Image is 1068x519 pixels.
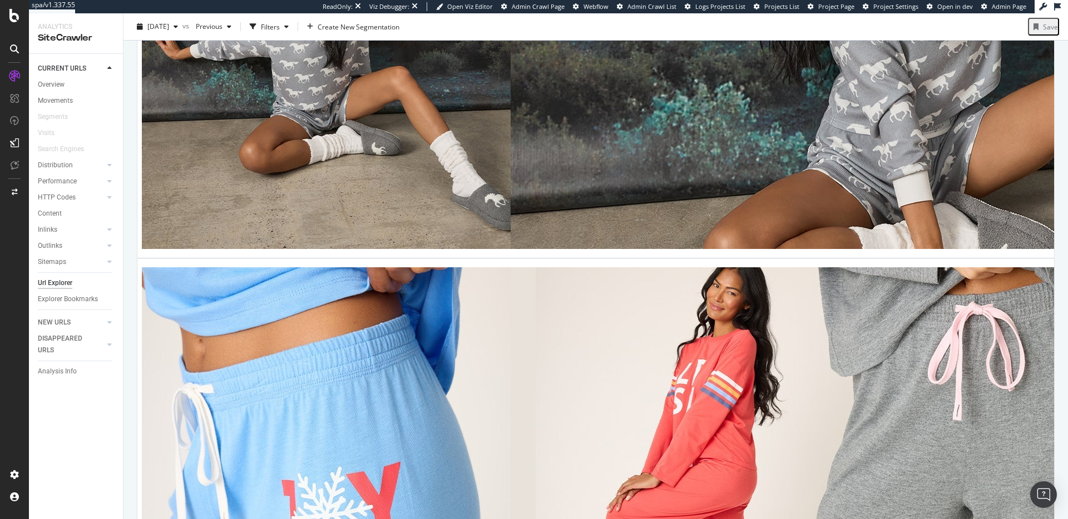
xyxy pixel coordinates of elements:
[38,159,104,171] a: Distribution
[191,22,222,31] span: Previous
[38,256,104,268] a: Sitemaps
[512,2,565,11] span: Admin Crawl Page
[38,159,73,171] div: Distribution
[695,2,745,11] span: Logs Projects List
[261,22,280,31] div: Filters
[38,111,79,123] a: Segments
[38,240,104,252] a: Outlinks
[38,293,115,305] a: Explorer Bookmarks
[447,2,493,11] span: Open Viz Editor
[38,256,66,268] div: Sitemaps
[1028,18,1059,36] button: Save
[38,277,72,289] div: Url Explorer
[38,277,115,289] a: Url Explorer
[38,192,104,203] a: HTTP Codes
[38,333,104,356] a: DISAPPEARED URLS
[38,224,104,236] a: Inlinks
[38,143,84,155] div: Search Engines
[38,224,57,236] div: Inlinks
[303,18,404,36] button: Create New Segmentation
[369,2,409,11] div: Viz Debugger:
[38,63,104,74] a: CURRENT URLS
[182,21,191,30] span: vs
[38,240,62,252] div: Outlinks
[38,176,77,187] div: Performance
[38,63,86,74] div: CURRENT URLS
[38,333,94,356] div: DISAPPEARED URLS
[992,2,1026,11] span: Admin Page
[754,2,799,11] a: Projects List
[573,2,609,11] a: Webflow
[245,18,293,36] button: Filters
[38,22,114,32] div: Analytics
[38,176,104,187] a: Performance
[38,79,115,91] a: Overview
[318,22,399,31] span: Create New Segmentation
[38,366,77,377] div: Analysis Info
[38,95,115,107] a: Movements
[38,111,68,123] div: Segments
[685,2,745,11] a: Logs Projects List
[927,2,973,11] a: Open in dev
[863,2,918,11] a: Project Settings
[1030,481,1057,508] div: Open Intercom Messenger
[147,22,169,31] span: 2025 Oct. 6th
[38,192,76,203] div: HTTP Codes
[323,2,353,11] div: ReadOnly:
[1043,22,1058,31] div: Save
[38,127,55,139] div: Visits
[627,2,676,11] span: Admin Crawl List
[38,317,71,328] div: NEW URLS
[132,18,182,36] button: [DATE]
[764,2,799,11] span: Projects List
[436,2,493,11] a: Open Viz Editor
[38,79,65,91] div: Overview
[38,208,62,219] div: Content
[584,2,609,11] span: Webflow
[818,2,854,11] span: Project Page
[617,2,676,11] a: Admin Crawl List
[981,2,1026,11] a: Admin Page
[38,208,115,219] a: Content
[38,143,95,155] a: Search Engines
[38,366,115,377] a: Analysis Info
[191,18,236,36] button: Previous
[937,2,973,11] span: Open in dev
[38,293,98,305] div: Explorer Bookmarks
[38,317,104,328] a: NEW URLS
[38,32,114,44] div: SiteCrawler
[501,2,565,11] a: Admin Crawl Page
[808,2,854,11] a: Project Page
[38,127,66,139] a: Visits
[38,95,73,107] div: Movements
[873,2,918,11] span: Project Settings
